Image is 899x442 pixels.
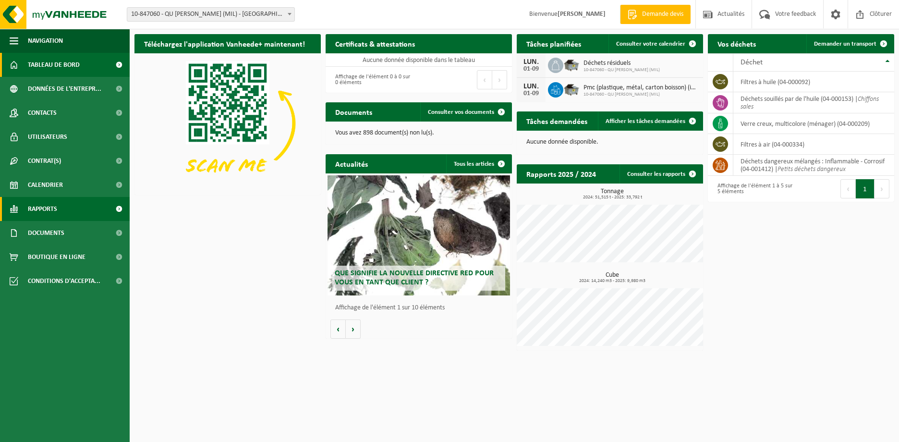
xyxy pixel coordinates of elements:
button: Previous [840,179,856,198]
button: Vorige [330,319,346,339]
img: Download de VHEPlus App [134,53,321,193]
span: Boutique en ligne [28,245,85,269]
a: Consulter les rapports [620,164,702,184]
span: Navigation [28,29,63,53]
button: Next [492,70,507,89]
a: Consulter votre calendrier [608,34,702,53]
td: filtres à air (04-000334) [733,134,894,155]
span: 10-847060 - QU [PERSON_NAME] (MIL) [583,67,660,73]
h3: Tonnage [522,188,703,200]
td: déchets dangereux mélangés : Inflammable - Corrosif (04-001412) | [733,155,894,176]
span: Contrat(s) [28,149,61,173]
span: Que signifie la nouvelle directive RED pour vous en tant que client ? [335,270,494,286]
a: Que signifie la nouvelle directive RED pour vous en tant que client ? [328,175,510,295]
span: Consulter votre calendrier [616,41,685,47]
div: LUN. [522,83,541,90]
div: LUN. [522,58,541,66]
td: verre creux, multicolore (ménager) (04-000209) [733,113,894,134]
img: WB-5000-GAL-GY-01 [563,81,580,97]
strong: [PERSON_NAME] [558,11,606,18]
span: Consulter vos documents [428,109,494,115]
button: Next [875,179,889,198]
p: Affichage de l'élément 1 sur 10 éléments [335,305,507,311]
span: 10-847060 - QU [PERSON_NAME] (MIL) [583,92,698,98]
div: Affichage de l'élément 0 à 0 sur 0 éléments [330,69,414,90]
i: Chiffons sales [741,96,879,110]
a: Demander un transport [806,34,893,53]
td: filtres à huile (04-000092) [733,72,894,92]
span: Données de l'entrepr... [28,77,101,101]
h2: Documents [326,102,382,121]
h2: Rapports 2025 / 2024 [517,164,606,183]
p: Vous avez 898 document(s) non lu(s). [335,130,502,136]
span: Demander un transport [814,41,876,47]
img: WB-5000-GAL-GY-01 [563,56,580,73]
span: 10-847060 - QU GEN BARON RUQUOY - TOURNAI (MIL) - TOURNAI [127,7,295,22]
a: Afficher les tâches demandées [598,111,702,131]
a: Tous les articles [446,154,511,173]
span: Déchet [741,59,763,66]
button: Volgende [346,319,361,339]
h2: Téléchargez l'application Vanheede+ maintenant! [134,34,315,53]
p: Aucune donnée disponible. [526,139,693,146]
button: Previous [477,70,492,89]
span: Tableau de bord [28,53,80,77]
div: 01-09 [522,90,541,97]
div: Affichage de l'élément 1 à 5 sur 5 éléments [713,178,796,199]
span: Déchets résiduels [583,60,660,67]
span: Pmc (plastique, métal, carton boisson) (industriel) [583,84,698,92]
span: Afficher les tâches demandées [606,118,685,124]
span: 10-847060 - QU GEN BARON RUQUOY - TOURNAI (MIL) - TOURNAI [127,8,294,21]
span: Rapports [28,197,57,221]
span: 2024: 51,515 t - 2025: 33,792 t [522,195,703,200]
span: Contacts [28,101,57,125]
h3: Cube [522,272,703,283]
span: Calendrier [28,173,63,197]
h2: Tâches demandées [517,111,597,130]
span: Utilisateurs [28,125,67,149]
span: Demande devis [640,10,686,19]
a: Consulter vos documents [420,102,511,122]
h2: Actualités [326,154,377,173]
span: Conditions d'accepta... [28,269,100,293]
h2: Tâches planifiées [517,34,591,53]
div: 01-09 [522,66,541,73]
td: déchets souillés par de l'huile (04-000153) | [733,92,894,113]
h2: Vos déchets [708,34,765,53]
button: 1 [856,179,875,198]
i: Petits déchets dangereux [778,166,846,173]
span: 2024: 14,240 m3 - 2025: 9,980 m3 [522,279,703,283]
a: Demande devis [620,5,691,24]
td: Aucune donnée disponible dans le tableau [326,53,512,67]
h2: Certificats & attestations [326,34,425,53]
span: Documents [28,221,64,245]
